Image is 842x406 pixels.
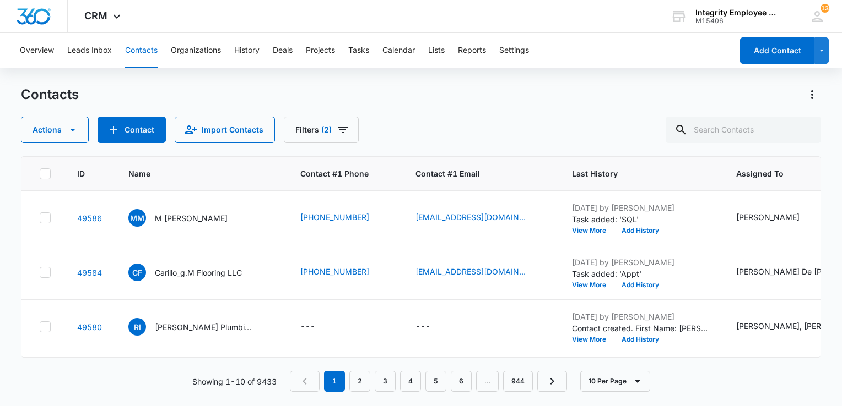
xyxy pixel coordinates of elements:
[695,17,776,25] div: account id
[128,318,146,336] span: RI
[300,211,369,223] a: [PHONE_NUMBER]
[21,86,79,103] h1: Contacts
[21,117,89,143] button: Actions
[458,33,486,68] button: Reports
[614,282,667,288] button: Add History
[273,33,293,68] button: Deals
[740,37,814,64] button: Add Contact
[614,336,667,343] button: Add History
[695,8,776,17] div: account name
[415,266,526,277] a: [EMAIL_ADDRESS][DOMAIN_NAME]
[175,117,275,143] button: Import Contacts
[192,376,277,387] p: Showing 1-10 of 9433
[503,371,533,392] a: Page 944
[382,33,415,68] button: Calendar
[84,10,107,21] span: CRM
[415,168,546,179] span: Contact #1 Email
[572,282,614,288] button: View More
[128,318,274,336] div: Name - Robert Isherwood Plumbing Inc - Select to Edit Field
[284,117,359,143] button: Filters
[155,212,228,224] p: M [PERSON_NAME]
[98,117,166,143] button: Add Contact
[580,371,650,392] button: 10 Per Page
[300,168,389,179] span: Contact #1 Phone
[128,209,146,227] span: MM
[128,168,258,179] span: Name
[572,268,710,279] p: Task added: 'Appt'
[572,168,694,179] span: Last History
[290,371,567,392] nav: Pagination
[415,211,546,224] div: Contact #1 Email - eustaciousm@gmail.com - Select to Edit Field
[415,211,526,223] a: [EMAIL_ADDRESS][DOMAIN_NAME]
[499,33,529,68] button: Settings
[614,227,667,234] button: Add History
[300,320,315,333] div: ---
[77,322,102,332] a: Navigate to contact details page for Robert Isherwood Plumbing Inc
[300,320,335,333] div: Contact #1 Phone - - Select to Edit Field
[155,321,254,333] p: [PERSON_NAME] Plumbing Inc
[171,33,221,68] button: Organizations
[428,33,445,68] button: Lists
[125,33,158,68] button: Contacts
[300,266,389,279] div: Contact #1 Phone - (407) 369-0783 - Select to Edit Field
[375,371,396,392] a: Page 3
[77,168,86,179] span: ID
[20,33,54,68] button: Overview
[155,267,242,278] p: Carillo_g.M Flooring LLC
[415,320,430,333] div: ---
[415,320,450,333] div: Contact #1 Email - - Select to Edit Field
[324,371,345,392] em: 1
[803,86,821,103] button: Actions
[349,371,370,392] a: Page 2
[128,264,146,281] span: CF
[415,266,546,279] div: Contact #1 Email - flooringgm2023@gmail.com - Select to Edit Field
[77,213,102,223] a: Navigate to contact details page for M Mathurin Eustacious
[572,322,710,334] p: Contact created. First Name: [PERSON_NAME] Name: [PERSON_NAME] Plumbing Inc Phone: [PHONE_NUMBER]...
[425,371,446,392] a: Page 5
[821,4,829,13] span: 13
[572,213,710,225] p: Task added: 'SQL'
[300,211,389,224] div: Contact #1 Phone - (321) 334-1316 - Select to Edit Field
[77,268,102,277] a: Navigate to contact details page for Carillo_g.M Flooring LLC
[572,311,710,322] p: [DATE] by [PERSON_NAME]
[666,117,821,143] input: Search Contacts
[736,211,800,223] div: [PERSON_NAME]
[736,211,819,224] div: Assigned To - Dan Valentino - Select to Edit Field
[451,371,472,392] a: Page 6
[572,256,710,268] p: [DATE] by [PERSON_NAME]
[348,33,369,68] button: Tasks
[572,336,614,343] button: View More
[128,264,262,281] div: Name - Carillo_g.M Flooring LLC - Select to Edit Field
[67,33,112,68] button: Leads Inbox
[572,202,710,213] p: [DATE] by [PERSON_NAME]
[572,227,614,234] button: View More
[400,371,421,392] a: Page 4
[306,33,335,68] button: Projects
[537,371,567,392] a: Next Page
[234,33,260,68] button: History
[128,209,247,227] div: Name - M Mathurin Eustacious - Select to Edit Field
[821,4,829,13] div: notifications count
[300,266,369,277] a: [PHONE_NUMBER]
[321,126,332,134] span: (2)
